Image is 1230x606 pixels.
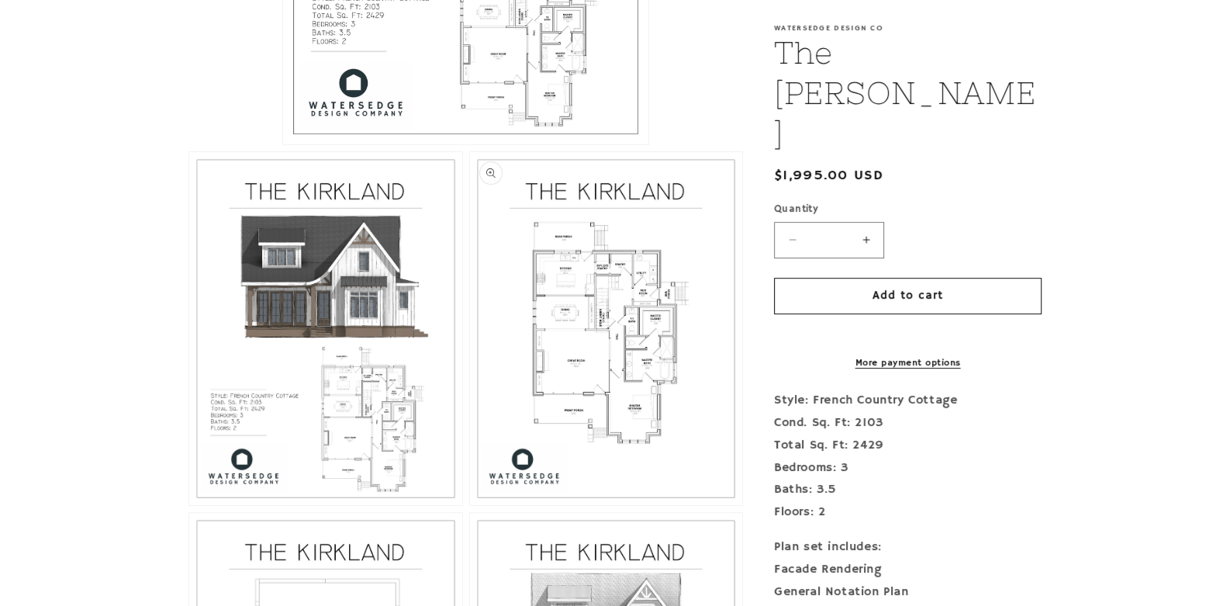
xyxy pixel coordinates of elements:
[774,33,1042,154] h1: The [PERSON_NAME]
[774,536,1042,559] div: Plan set includes:
[774,278,1042,314] button: Add to cart
[774,202,1042,217] label: Quantity
[774,581,1042,604] div: General Notation Plan
[774,23,1042,33] p: Watersedge Design Co
[774,390,1042,524] p: Style: French Country Cottage Cond. Sq. Ft: 2103 Total Sq. Ft: 2429 Bedrooms: 3 Baths: 3.5 Floors: 2
[774,356,1042,370] a: More payment options
[774,165,883,186] span: $1,995.00 USD
[774,559,1042,581] div: Facade Rendering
